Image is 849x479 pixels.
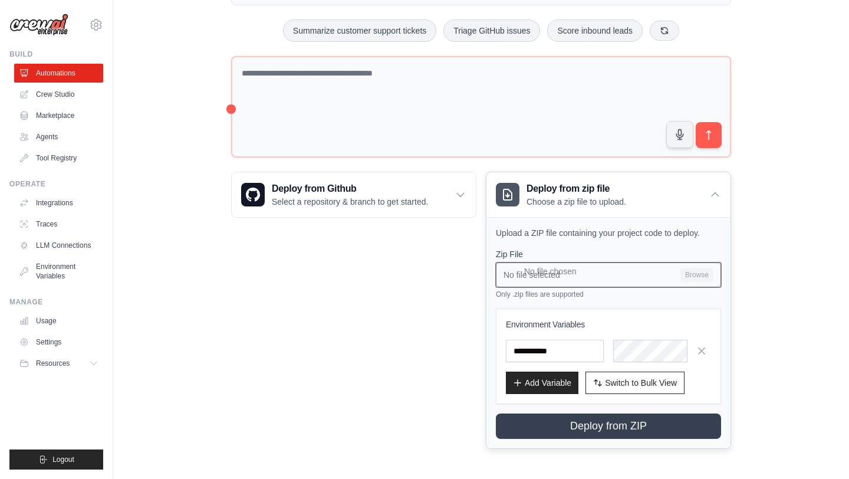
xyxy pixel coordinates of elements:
a: Integrations [14,193,103,212]
input: No file selected Browse [496,263,721,287]
a: Crew Studio [14,85,103,104]
div: Manage [9,297,103,307]
p: Select a repository & branch to get started. [272,196,428,208]
a: LLM Connections [14,236,103,255]
label: Zip File [496,248,721,260]
a: Environment Variables [14,257,103,286]
img: Logo [9,14,68,36]
p: Choose a zip file to upload. [526,196,626,208]
span: Resources [36,359,70,368]
iframe: Chat Widget [790,422,849,479]
p: Only .zip files are supported [496,290,721,299]
button: Resources [14,354,103,373]
button: Score inbound leads [547,19,643,42]
button: Triage GitHub issues [443,19,540,42]
a: Settings [14,333,103,352]
h3: Deploy from Github [272,182,428,196]
a: Traces [14,215,103,234]
div: Build [9,50,103,59]
a: Marketplace [14,106,103,125]
button: Add Variable [506,372,578,394]
a: Automations [14,64,103,83]
a: Agents [14,127,103,146]
h3: Deploy from zip file [526,182,626,196]
h3: Environment Variables [506,319,711,330]
span: Logout [52,455,74,464]
p: Upload a ZIP file containing your project code to deploy. [496,227,721,239]
div: Operate [9,179,103,189]
a: Usage [14,311,103,330]
button: Switch to Bulk View [585,372,685,394]
button: Deploy from ZIP [496,414,721,439]
button: Summarize customer support tickets [283,19,436,42]
button: Logout [9,450,103,470]
span: Switch to Bulk View [605,377,677,389]
a: Tool Registry [14,149,103,168]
